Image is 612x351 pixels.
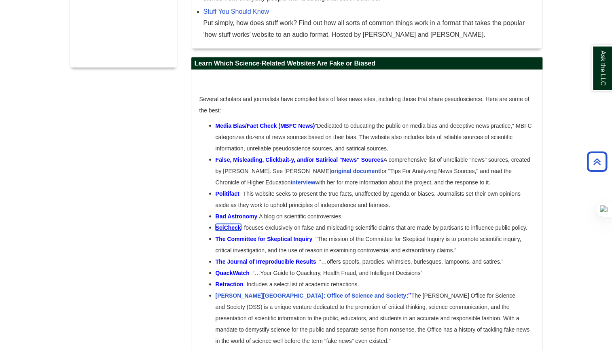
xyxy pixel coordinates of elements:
a: Bad Astronomy [216,213,259,219]
span: Bad Astronomy [216,213,258,219]
a: original document [331,167,380,174]
a: SciCheck [216,224,241,230]
div: Put simply, how does stuff work? Find out how all sorts of common things work in a format that ta... [203,17,538,40]
span: " [216,292,411,298]
a: Stuff You Should Know [203,8,269,15]
span: The Journal of Irreproducible Results [216,258,316,264]
a: Back to Top [584,156,610,167]
a: interview [291,179,316,185]
a: QuackWatch [216,269,253,276]
span: The [PERSON_NAME] Office for Science and Society (OSS) is a unique venture dedicated to the promo... [216,292,529,344]
strong: Politifact [216,190,239,197]
span: “…Your Guide to Quackery, Health Fraud, and Intelligent Decisions” [216,269,423,276]
a: Media Bias/Fact Check (MBFC News) [216,122,315,129]
span: "The mission of the Committee for Skeptical Inquiry is to promote scientific inquiry, critical in... [216,235,521,253]
h2: Learn Which Science-Related Websites Are Fake or Biased [191,57,542,70]
a: [PERSON_NAME][GEOGRAPHIC_DATA]: Office of Science and Society [216,292,407,298]
span: A blog on scientific controversies. [216,213,343,219]
span: Includes a select list of academic retractions. [216,281,359,287]
strong: The Committee for Skeptical Inquiry [216,235,313,242]
strong: Retraction [216,281,244,287]
a: False, Misleading, Clickbait-y, and/or Satirical "News" Sources [216,156,383,163]
span: This website seeks to present the true facts, unaffected by agenda or biases. Journalists set the... [216,190,521,208]
span: "Dedicated to educating the public on media bias and deceptive news practice," MBFC categorizes d... [216,122,532,151]
a: The Committee for Skeptical Inquiry [216,235,314,242]
span: QuackWatch [216,269,250,276]
span: Several scholars and journalists have compiled lists of fake news sites, including those that sha... [199,95,529,113]
span: focuses exclusively on false and misleading scientific claims that are made by partisans to influ... [244,224,527,230]
a: Retraction [216,281,247,287]
span: A comprehensive list of unreliable "news" sources, created by [PERSON_NAME]. See [PERSON_NAME] fo... [216,156,530,185]
span: : [216,292,408,298]
span: “…offers spoofs, parodies, whimsies, burlesques, lampoons, and satires.” [216,258,504,264]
